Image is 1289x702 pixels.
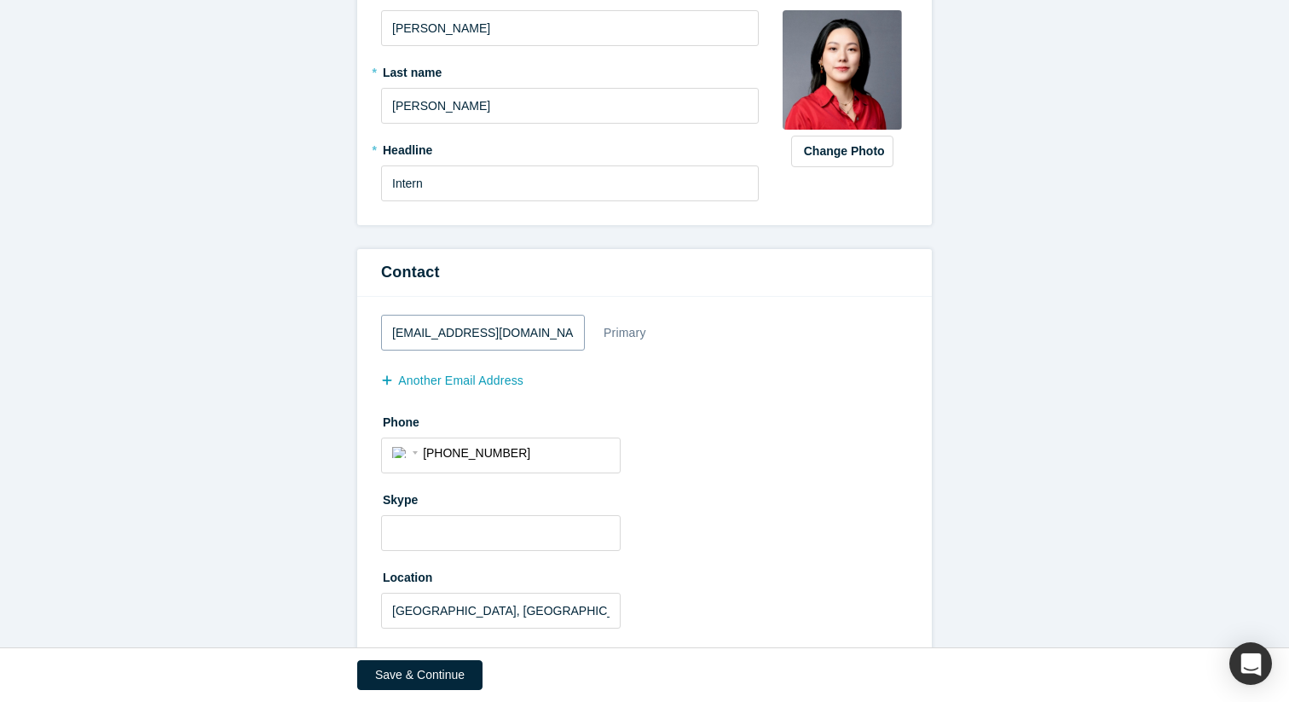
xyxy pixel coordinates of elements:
[783,10,902,130] img: Profile user default
[791,136,893,167] button: Change Photo
[381,408,908,432] label: Phone
[381,58,759,82] label: Last name
[357,660,483,690] button: Save & Continue
[603,318,647,348] div: Primary
[381,563,908,587] label: Location
[381,366,541,396] button: another Email Address
[381,261,908,284] h3: Contact
[381,485,908,509] label: Skype
[381,136,759,160] label: Headline
[381,593,621,629] input: Enter a location
[381,165,759,201] input: Partner, CEO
